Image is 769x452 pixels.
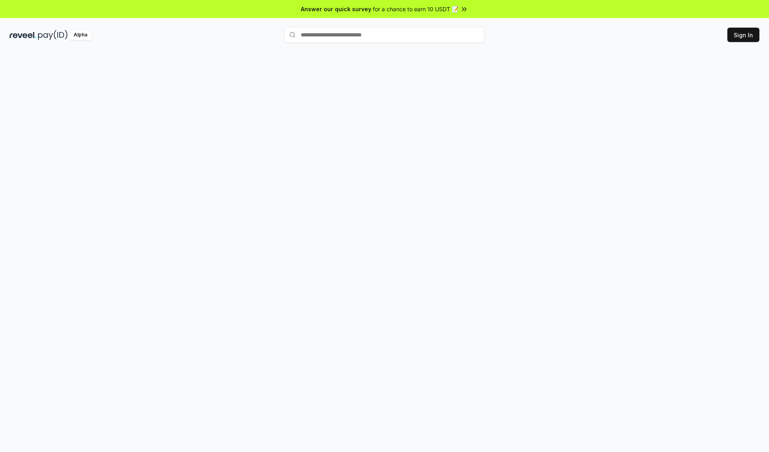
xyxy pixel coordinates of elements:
img: reveel_dark [10,30,36,40]
span: for a chance to earn 10 USDT 📝 [373,5,459,13]
span: Answer our quick survey [301,5,371,13]
button: Sign In [727,28,759,42]
div: Alpha [69,30,92,40]
img: pay_id [38,30,68,40]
